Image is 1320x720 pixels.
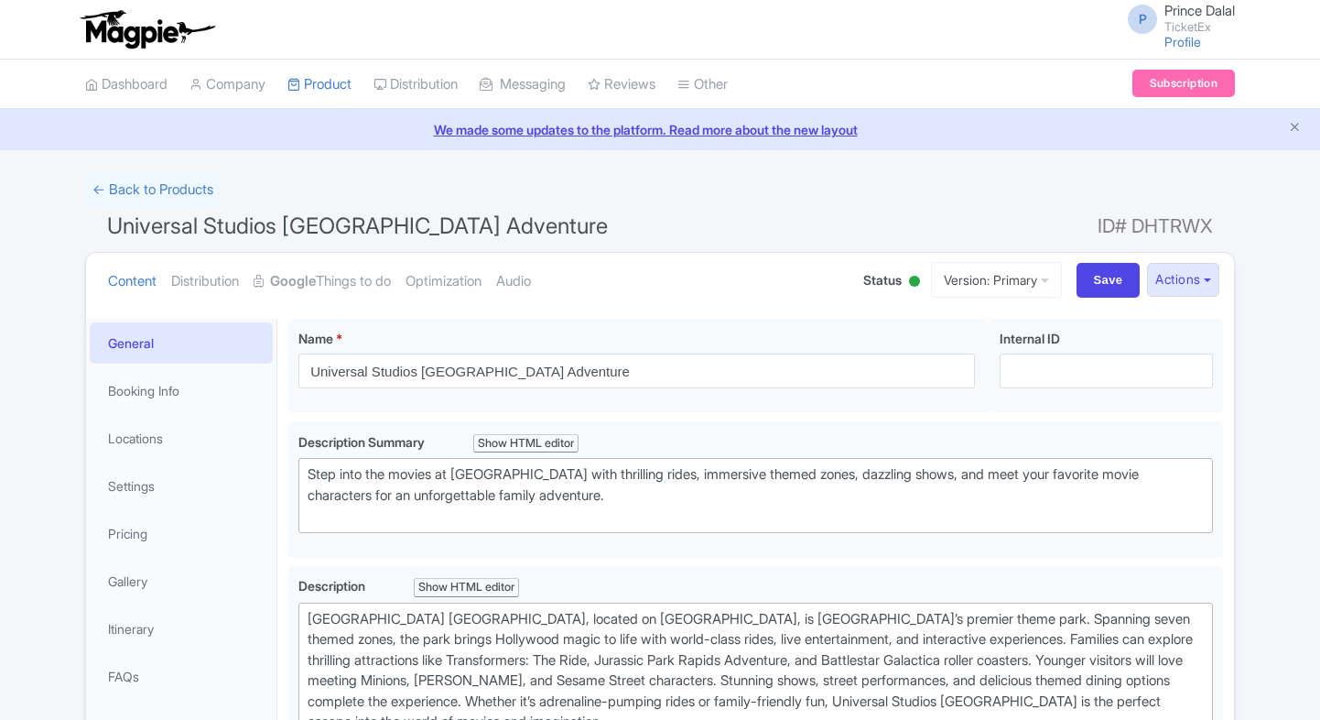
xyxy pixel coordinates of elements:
a: We made some updates to the platform. Read more about the new layout [11,120,1309,139]
a: Audio [496,253,531,311]
span: Description [298,578,368,594]
span: P [1128,5,1157,34]
span: Status [863,270,902,289]
a: Booking Info [90,370,273,411]
span: Prince Dalal [1164,2,1235,19]
input: Save [1077,263,1141,298]
a: Subscription [1132,70,1235,97]
a: Itinerary [90,608,273,649]
img: logo-ab69f6fb50320c5b225c76a69d11143b.png [76,9,218,49]
button: Actions [1147,263,1219,297]
a: Gallery [90,561,273,602]
a: ← Back to Products [85,172,221,208]
button: Close announcement [1288,118,1302,139]
div: Show HTML editor [414,578,519,597]
a: Dashboard [85,60,168,110]
a: Reviews [588,60,655,110]
span: Description Summary [298,434,427,450]
a: Pricing [90,513,273,554]
span: Internal ID [1000,331,1060,346]
div: Show HTML editor [473,434,579,453]
a: FAQs [90,656,273,697]
small: TicketEx [1164,21,1235,33]
a: GoogleThings to do [254,253,391,311]
a: Content [108,253,157,311]
span: Universal Studios [GEOGRAPHIC_DATA] Adventure [107,213,608,239]
a: Locations [90,418,273,459]
div: Step into the movies at [GEOGRAPHIC_DATA] with thrilling rides, immersive themed zones, dazzling ... [308,464,1204,527]
a: General [90,322,273,364]
a: P Prince Dalal TicketEx [1117,4,1235,33]
a: Product [287,60,352,110]
a: Distribution [171,253,239,311]
a: Distribution [373,60,458,110]
span: ID# DHTRWX [1098,208,1213,245]
a: Profile [1164,34,1201,49]
strong: Google [270,271,316,292]
a: Settings [90,465,273,507]
a: Version: Primary [931,262,1062,298]
a: Company [189,60,265,110]
a: Optimization [406,253,481,311]
div: Active [905,268,924,297]
span: Name [298,331,333,346]
a: Other [677,60,728,110]
a: Messaging [480,60,566,110]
